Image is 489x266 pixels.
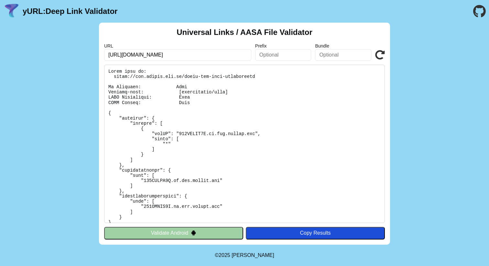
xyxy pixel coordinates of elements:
[177,28,312,37] h2: Universal Links / AASA File Validator
[315,49,371,61] input: Optional
[232,252,274,258] a: Michael Ibragimchayev's Personal Site
[249,230,382,236] div: Copy Results
[104,65,385,223] pre: Lorem ipsu do: sitam://con.adipis.eli.se/doeiu-tem-inci-utlaboreetd Ma Aliquaen: Admi Veniamq-nos...
[104,227,243,239] button: Validate Android
[219,252,230,258] span: 2025
[23,7,117,16] a: yURL:Deep Link Validator
[191,230,196,236] img: droidIcon.svg
[255,43,311,48] label: Prefix
[104,43,251,48] label: URL
[104,49,251,61] input: Required
[215,245,274,266] footer: ©
[246,227,385,239] button: Copy Results
[255,49,311,61] input: Optional
[315,43,371,48] label: Bundle
[3,3,20,20] img: yURL Logo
